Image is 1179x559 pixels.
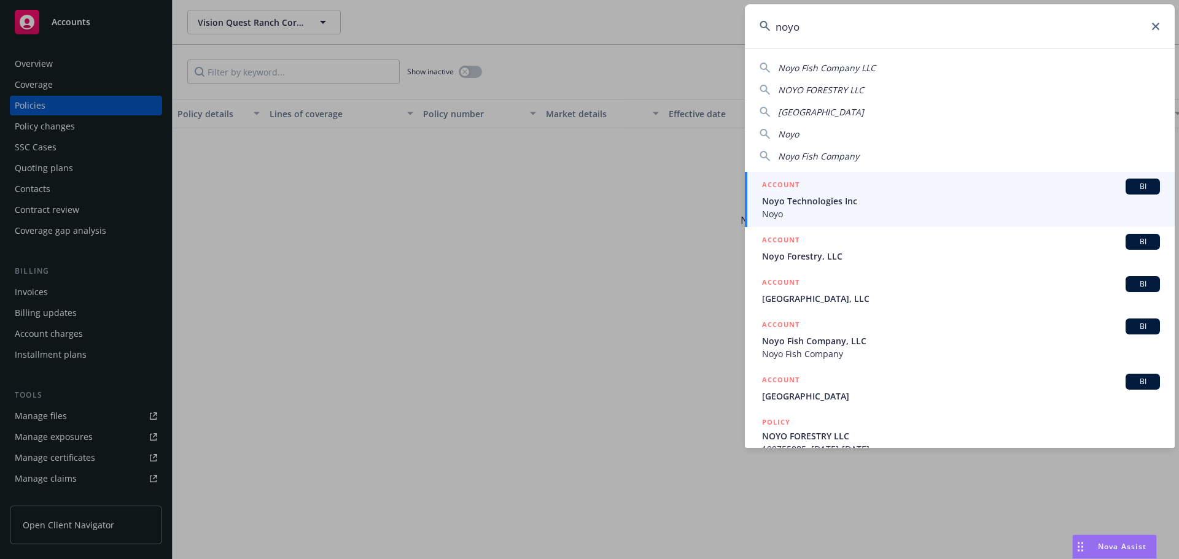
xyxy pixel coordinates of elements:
[745,172,1175,227] a: ACCOUNTBINoyo Technologies IncNoyo
[778,150,859,162] span: Noyo Fish Company
[762,374,800,388] h5: ACCOUNT
[778,128,799,140] span: Noyo
[762,347,1160,360] span: Noyo Fish Company
[762,234,800,249] h5: ACCOUNT
[1073,535,1088,558] div: Drag to move
[1130,236,1155,247] span: BI
[762,416,790,428] h5: POLICY
[745,312,1175,367] a: ACCOUNTBINoyo Fish Company, LLCNoyo Fish Company
[762,334,1160,347] span: Noyo Fish Company, LLC
[762,442,1160,455] span: 100755085, [DATE]-[DATE]
[745,4,1175,48] input: Search...
[762,430,1160,442] span: NOYO FORESTRY LLC
[762,195,1160,207] span: Noyo Technologies Inc
[1130,279,1155,290] span: BI
[762,390,1160,403] span: [GEOGRAPHIC_DATA]
[745,367,1175,409] a: ACCOUNTBI[GEOGRAPHIC_DATA]
[745,409,1175,462] a: POLICYNOYO FORESTRY LLC100755085, [DATE]-[DATE]
[745,269,1175,312] a: ACCOUNTBI[GEOGRAPHIC_DATA], LLC
[745,227,1175,269] a: ACCOUNTBINoyo Forestry, LLC
[762,318,800,333] h5: ACCOUNT
[762,179,800,193] h5: ACCOUNT
[1130,321,1155,332] span: BI
[762,250,1160,263] span: Noyo Forestry, LLC
[762,207,1160,220] span: Noyo
[1130,181,1155,192] span: BI
[762,276,800,291] h5: ACCOUNT
[778,106,864,118] span: [GEOGRAPHIC_DATA]
[762,292,1160,305] span: [GEOGRAPHIC_DATA], LLC
[1072,534,1157,559] button: Nova Assist
[778,62,876,74] span: Noyo Fish Company LLC
[778,84,864,96] span: NOYO FORESTRY LLC
[1098,541,1146,552] span: Nova Assist
[1130,376,1155,387] span: BI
